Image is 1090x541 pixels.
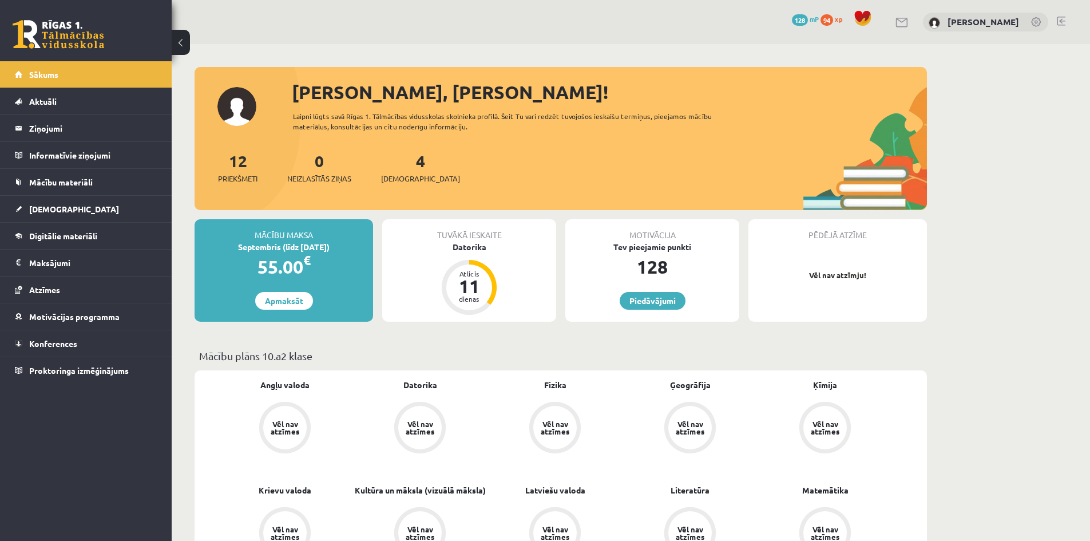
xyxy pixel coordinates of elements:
[15,169,157,195] a: Mācību materiāli
[15,61,157,88] a: Sākums
[792,14,819,23] a: 128 mP
[15,142,157,168] a: Informatīvie ziņojumi
[29,311,120,322] span: Motivācijas programma
[525,484,585,496] a: Latviešu valoda
[195,241,373,253] div: Septembris (līdz [DATE])
[15,250,157,276] a: Maksājumi
[452,277,486,295] div: 11
[674,420,706,435] div: Vēl nav atzīmes
[821,14,833,26] span: 94
[929,17,940,29] img: Marija Mergolde
[217,402,352,456] a: Vēl nav atzīmes
[15,196,157,222] a: [DEMOGRAPHIC_DATA]
[754,270,921,281] p: Vēl nav atzīmju!
[269,526,301,540] div: Vēl nav atzīmes
[292,78,927,106] div: [PERSON_NAME], [PERSON_NAME]!
[259,484,311,496] a: Krievu valoda
[303,252,311,268] span: €
[381,173,460,184] span: [DEMOGRAPHIC_DATA]
[382,219,556,241] div: Tuvākā ieskaite
[382,241,556,317] a: Datorika Atlicis 11 dienas
[15,357,157,384] a: Proktoringa izmēģinājums
[15,223,157,249] a: Digitālie materiāli
[15,115,157,141] a: Ziņojumi
[674,526,706,540] div: Vēl nav atzīmes
[260,379,310,391] a: Angļu valoda
[382,241,556,253] div: Datorika
[487,402,623,456] a: Vēl nav atzīmes
[287,173,351,184] span: Neizlasītās ziņas
[452,270,486,277] div: Atlicis
[29,285,60,295] span: Atzīmes
[355,484,486,496] a: Kultūra un māksla (vizuālā māksla)
[404,526,436,540] div: Vēl nav atzīmes
[452,295,486,302] div: dienas
[218,173,257,184] span: Priekšmeti
[539,526,571,540] div: Vēl nav atzīmes
[29,96,57,106] span: Aktuāli
[670,379,711,391] a: Ģeogrāfija
[269,420,301,435] div: Vēl nav atzīmes
[15,88,157,114] a: Aktuāli
[15,330,157,357] a: Konferences
[381,151,460,184] a: 4[DEMOGRAPHIC_DATA]
[802,484,849,496] a: Matemātika
[404,420,436,435] div: Vēl nav atzīmes
[29,204,119,214] span: [DEMOGRAPHIC_DATA]
[29,231,97,241] span: Digitālie materiāli
[748,219,927,241] div: Pēdējā atzīme
[199,348,922,364] p: Mācību plāns 10.a2 klase
[792,14,808,26] span: 128
[948,16,1019,27] a: [PERSON_NAME]
[539,420,571,435] div: Vēl nav atzīmes
[29,365,129,376] span: Proktoringa izmēģinājums
[29,250,157,276] legend: Maksājumi
[13,20,104,49] a: Rīgas 1. Tālmācības vidusskola
[403,379,437,391] a: Datorika
[352,402,487,456] a: Vēl nav atzīmes
[821,14,848,23] a: 94 xp
[293,111,732,132] div: Laipni lūgts savā Rīgas 1. Tālmācības vidusskolas skolnieka profilā. Šeit Tu vari redzēt tuvojošo...
[623,402,758,456] a: Vēl nav atzīmes
[809,526,841,540] div: Vēl nav atzīmes
[565,241,739,253] div: Tev pieejamie punkti
[29,177,93,187] span: Mācību materiāli
[29,142,157,168] legend: Informatīvie ziņojumi
[218,151,257,184] a: 12Priekšmeti
[195,253,373,281] div: 55.00
[813,379,837,391] a: Ķīmija
[15,303,157,330] a: Motivācijas programma
[565,253,739,281] div: 128
[835,14,842,23] span: xp
[565,219,739,241] div: Motivācija
[255,292,313,310] a: Apmaksāt
[287,151,351,184] a: 0Neizlasītās ziņas
[544,379,566,391] a: Fizika
[809,420,841,435] div: Vēl nav atzīmes
[29,115,157,141] legend: Ziņojumi
[620,292,685,310] a: Piedāvājumi
[195,219,373,241] div: Mācību maksa
[758,402,893,456] a: Vēl nav atzīmes
[810,14,819,23] span: mP
[29,69,58,80] span: Sākums
[29,338,77,349] span: Konferences
[671,484,710,496] a: Literatūra
[15,277,157,303] a: Atzīmes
